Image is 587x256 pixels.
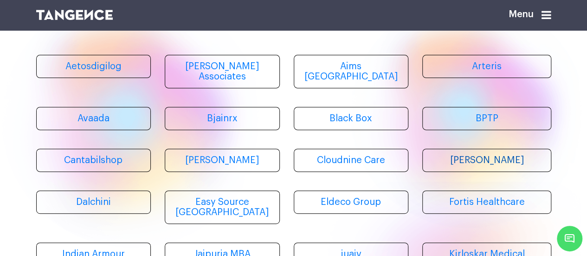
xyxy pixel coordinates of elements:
[422,55,551,78] a: Arteris
[36,10,113,20] img: logo SVG
[294,149,409,172] a: Cloudnine Care
[165,55,280,88] a: [PERSON_NAME] Associates
[422,107,551,130] a: BPTP
[36,55,151,78] a: Aetosdigilog
[36,190,151,214] a: Dalchini
[294,55,409,88] a: Aims [GEOGRAPHIC_DATA]
[165,149,280,172] a: [PERSON_NAME]
[165,190,280,224] a: Easy Source [GEOGRAPHIC_DATA]
[36,149,151,172] a: Cantabilshop
[422,149,551,172] a: [PERSON_NAME]
[422,190,551,214] a: Fortis Healthcare
[294,190,409,214] a: Eldeco Group
[165,107,280,130] a: Bjainrx
[557,226,582,251] span: Chat Widget
[36,107,151,130] a: Avaada
[294,107,409,130] a: Black Box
